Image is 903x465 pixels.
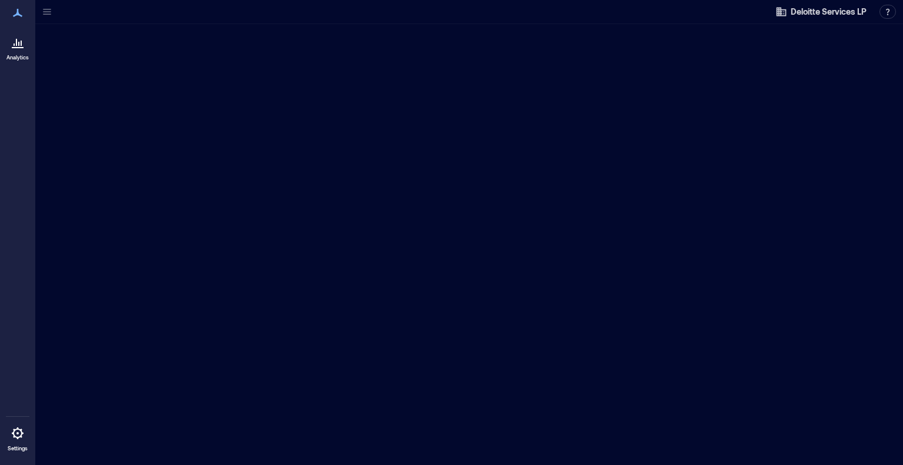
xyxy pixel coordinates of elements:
a: Settings [4,419,32,456]
span: Deloitte Services LP [791,6,867,18]
p: Analytics [6,54,29,61]
button: Deloitte Services LP [772,2,870,21]
a: Analytics [3,28,32,65]
p: Settings [8,445,28,452]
